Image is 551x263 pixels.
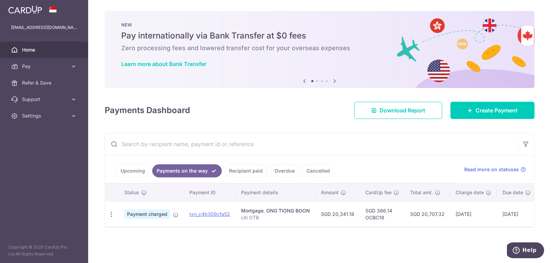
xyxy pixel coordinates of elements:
span: Due date [502,189,523,196]
a: Recipient paid [225,164,267,177]
span: Read more on statuses [464,166,519,173]
span: CardUp fee [365,189,392,196]
span: Refer & Save [22,79,67,86]
a: Learn more about Bank Transfer [121,61,206,67]
p: [EMAIL_ADDRESS][DOMAIN_NAME] [11,24,77,31]
p: citi OTB [241,214,310,221]
div: Mortgage. ONG TIONG BOON [241,207,310,214]
th: Payment ID [184,184,236,201]
span: Pay [22,63,67,70]
td: [DATE] [450,201,497,227]
span: Payment charged [124,209,170,219]
a: Create Payment [450,102,534,119]
span: Amount [321,189,339,196]
h6: Zero processing fees and lowered transfer cost for your overseas expenses [121,44,518,52]
th: Payment details [236,184,315,201]
span: Total amt. [410,189,433,196]
td: SGD 366.14 OCBC18 [360,201,405,227]
input: Search by recipient name, payment id or reference [105,133,518,155]
h4: Payments Dashboard [105,104,190,117]
a: txn_c4b309cfa52 [189,211,230,217]
span: Status [124,189,139,196]
img: CardUp [8,6,42,14]
p: NEW [121,22,518,28]
td: SGD 20,707.32 [405,201,450,227]
a: Upcoming [116,164,149,177]
span: Settings [22,112,67,119]
a: Cancelled [302,164,334,177]
a: Payments on the way [152,164,222,177]
img: Bank transfer banner [105,11,534,88]
a: Read more on statuses [464,166,526,173]
span: Home [22,46,67,53]
span: Download Report [380,106,425,114]
iframe: Opens a widget where you can find more information [507,242,544,260]
a: Overdue [270,164,299,177]
span: Charge date [456,189,484,196]
span: Create Payment [476,106,518,114]
h5: Pay internationally via Bank Transfer at $0 fees [121,30,518,41]
span: Support [22,96,67,103]
a: Download Report [354,102,442,119]
td: SGD 20,341.18 [315,201,360,227]
td: [DATE] [497,201,536,227]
